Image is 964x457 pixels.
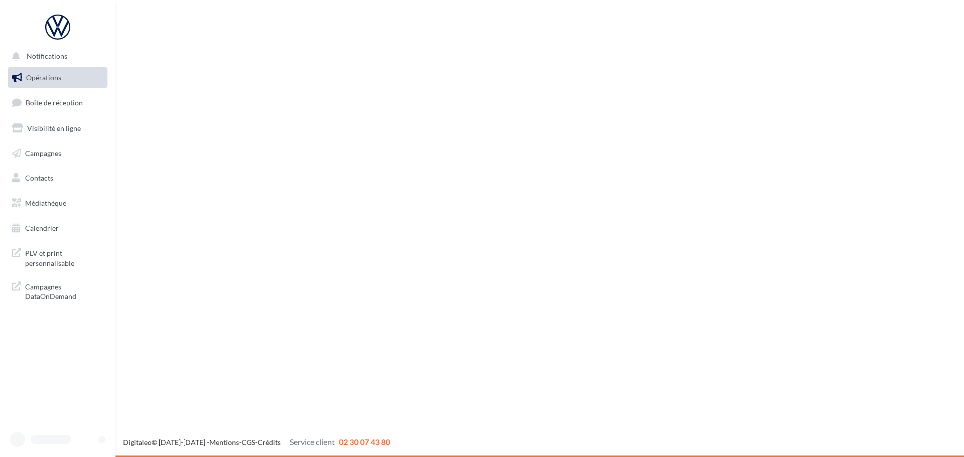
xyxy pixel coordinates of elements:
[6,168,109,189] a: Contacts
[290,437,335,446] span: Service client
[25,246,103,268] span: PLV et print personnalisable
[25,148,61,157] span: Campagnes
[25,224,59,232] span: Calendrier
[6,92,109,113] a: Boîte de réception
[6,218,109,239] a: Calendrier
[25,174,53,182] span: Contacts
[25,199,66,207] span: Médiathèque
[25,280,103,301] span: Campagnes DataOnDemand
[242,438,255,446] a: CGS
[6,118,109,139] a: Visibilité en ligne
[339,437,390,446] span: 02 30 07 43 80
[27,52,67,61] span: Notifications
[26,73,61,82] span: Opérations
[27,124,81,132] span: Visibilité en ligne
[6,143,109,164] a: Campagnes
[258,438,281,446] a: Crédits
[6,242,109,272] a: PLV et print personnalisable
[6,193,109,214] a: Médiathèque
[6,67,109,88] a: Opérations
[123,438,152,446] a: Digitaleo
[26,98,83,107] span: Boîte de réception
[209,438,239,446] a: Mentions
[6,276,109,306] a: Campagnes DataOnDemand
[123,438,390,446] span: © [DATE]-[DATE] - - -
